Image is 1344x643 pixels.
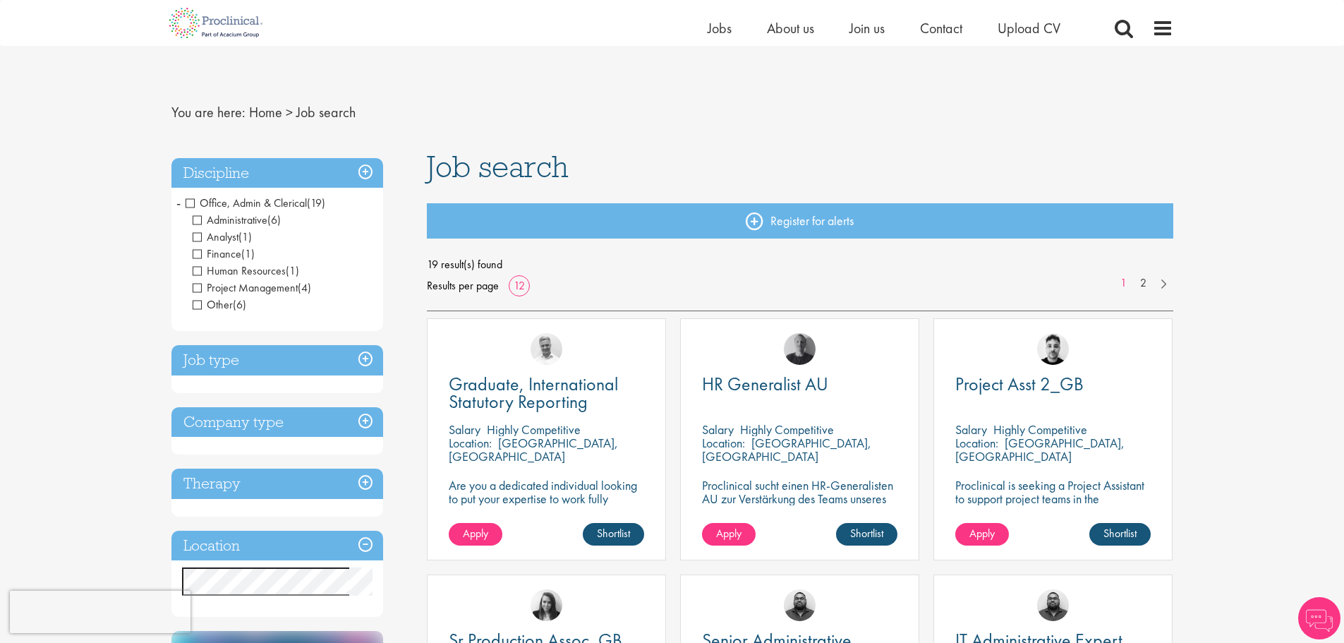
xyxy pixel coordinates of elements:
[1133,275,1154,292] a: 2
[193,280,311,295] span: Project Management
[531,333,562,365] img: Joshua Bye
[427,148,569,186] span: Job search
[1113,275,1134,292] a: 1
[449,375,644,411] a: Graduate, International Statutory Reporting
[955,372,1084,396] span: Project Asst 2_GB
[509,278,530,293] a: 12
[193,246,255,261] span: Finance
[186,196,307,210] span: Office, Admin & Clerical
[449,372,618,414] span: Graduate, International Statutory Reporting
[1037,589,1069,621] img: Ashley Bennett
[176,192,181,213] span: -
[955,375,1151,393] a: Project Asst 2_GB
[998,19,1060,37] a: Upload CV
[449,435,618,464] p: [GEOGRAPHIC_DATA], [GEOGRAPHIC_DATA]
[171,345,383,375] h3: Job type
[238,229,252,244] span: (1)
[702,479,897,519] p: Proclinical sucht einen HR-Generalisten AU zur Verstärkung des Teams unseres Kunden in [GEOGRAPHI...
[708,19,732,37] a: Jobs
[740,421,834,438] p: Highly Competitive
[193,297,233,312] span: Other
[193,263,299,278] span: Human Resources
[427,203,1173,239] a: Register for alerts
[193,212,281,227] span: Administrative
[767,19,814,37] a: About us
[186,196,325,210] span: Office, Admin & Clerical
[702,421,734,438] span: Salary
[449,421,480,438] span: Salary
[1089,523,1151,546] a: Shortlist
[193,263,286,278] span: Human Resources
[193,297,246,312] span: Other
[286,263,299,278] span: (1)
[716,526,741,541] span: Apply
[267,212,281,227] span: (6)
[784,589,816,621] img: Ashley Bennett
[702,435,871,464] p: [GEOGRAPHIC_DATA], [GEOGRAPHIC_DATA]
[969,526,995,541] span: Apply
[784,333,816,365] img: Felix Zimmer
[487,421,581,438] p: Highly Competitive
[171,407,383,438] h3: Company type
[10,591,190,633] iframe: reCAPTCHA
[702,375,897,393] a: HR Generalist AU
[249,103,282,121] a: breadcrumb link
[296,103,356,121] span: Job search
[955,435,998,451] span: Location:
[993,421,1087,438] p: Highly Competitive
[171,158,383,188] h3: Discipline
[955,435,1125,464] p: [GEOGRAPHIC_DATA], [GEOGRAPHIC_DATA]
[849,19,885,37] a: Join us
[193,246,241,261] span: Finance
[307,196,325,210] span: (19)
[583,523,644,546] a: Shortlist
[171,469,383,499] h3: Therapy
[233,297,246,312] span: (6)
[702,435,745,451] span: Location:
[1298,597,1340,639] img: Chatbot
[449,435,492,451] span: Location:
[920,19,962,37] a: Contact
[427,254,1173,275] span: 19 result(s) found
[298,280,311,295] span: (4)
[449,479,644,519] p: Are you a dedicated individual looking to put your expertise to work fully flexibly in a hybrid p...
[193,212,267,227] span: Administrative
[463,526,488,541] span: Apply
[955,421,987,438] span: Salary
[241,246,255,261] span: (1)
[955,523,1009,546] a: Apply
[836,523,897,546] a: Shortlist
[702,372,828,396] span: HR Generalist AU
[286,103,293,121] span: >
[427,275,499,296] span: Results per page
[193,229,238,244] span: Analyst
[193,229,252,244] span: Analyst
[531,589,562,621] img: Terri-Anne Gray
[702,523,756,546] a: Apply
[171,103,246,121] span: You are here:
[449,523,502,546] a: Apply
[1037,333,1069,365] img: Dean Fisher
[171,531,383,561] h3: Location
[955,479,1151,519] p: Proclinical is seeking a Project Assistant to support project teams in the [GEOGRAPHIC_DATA].
[193,280,298,295] span: Project Management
